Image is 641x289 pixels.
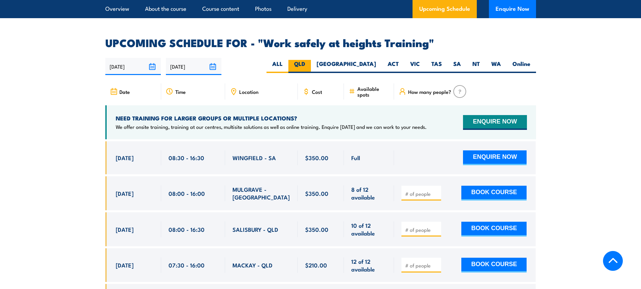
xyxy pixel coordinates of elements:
[408,89,451,95] span: How many people?
[233,225,278,233] span: SALISBURY - QLD
[461,258,527,273] button: BOOK COURSE
[382,60,404,73] label: ACT
[305,154,328,161] span: $350.00
[105,58,161,75] input: From date
[116,225,134,233] span: [DATE]
[305,189,328,197] span: $350.00
[116,261,134,269] span: [DATE]
[169,154,204,161] span: 08:30 - 16:30
[305,225,328,233] span: $350.00
[105,38,536,47] h2: UPCOMING SCHEDULE FOR - "Work safely at heights Training"
[405,226,439,233] input: # of people
[448,60,467,73] label: SA
[507,60,536,73] label: Online
[351,185,387,201] span: 8 of 12 available
[486,60,507,73] label: WA
[404,60,426,73] label: VIC
[426,60,448,73] label: TAS
[169,261,205,269] span: 07:30 - 16:00
[116,154,134,161] span: [DATE]
[461,186,527,201] button: BOOK COURSE
[119,89,130,95] span: Date
[351,221,387,237] span: 10 of 12 available
[357,86,389,97] span: Available spots
[351,257,387,273] span: 12 of 12 available
[312,89,322,95] span: Cost
[463,150,527,165] button: ENQUIRE NOW
[405,262,439,269] input: # of people
[116,123,427,130] p: We offer onsite training, training at our centres, multisite solutions as well as online training...
[175,89,186,95] span: Time
[233,261,273,269] span: MACKAY - QLD
[239,89,258,95] span: Location
[305,261,327,269] span: $210.00
[311,60,382,73] label: [GEOGRAPHIC_DATA]
[169,225,205,233] span: 08:00 - 16:30
[233,185,290,201] span: MULGRAVE - [GEOGRAPHIC_DATA]
[266,60,288,73] label: ALL
[467,60,486,73] label: NT
[116,114,427,122] h4: NEED TRAINING FOR LARGER GROUPS OR MULTIPLE LOCATIONS?
[463,115,527,130] button: ENQUIRE NOW
[233,154,276,161] span: WINGFIELD - SA
[288,60,311,73] label: QLD
[166,58,221,75] input: To date
[405,190,439,197] input: # of people
[169,189,205,197] span: 08:00 - 16:00
[461,222,527,237] button: BOOK COURSE
[351,154,360,161] span: Full
[116,189,134,197] span: [DATE]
